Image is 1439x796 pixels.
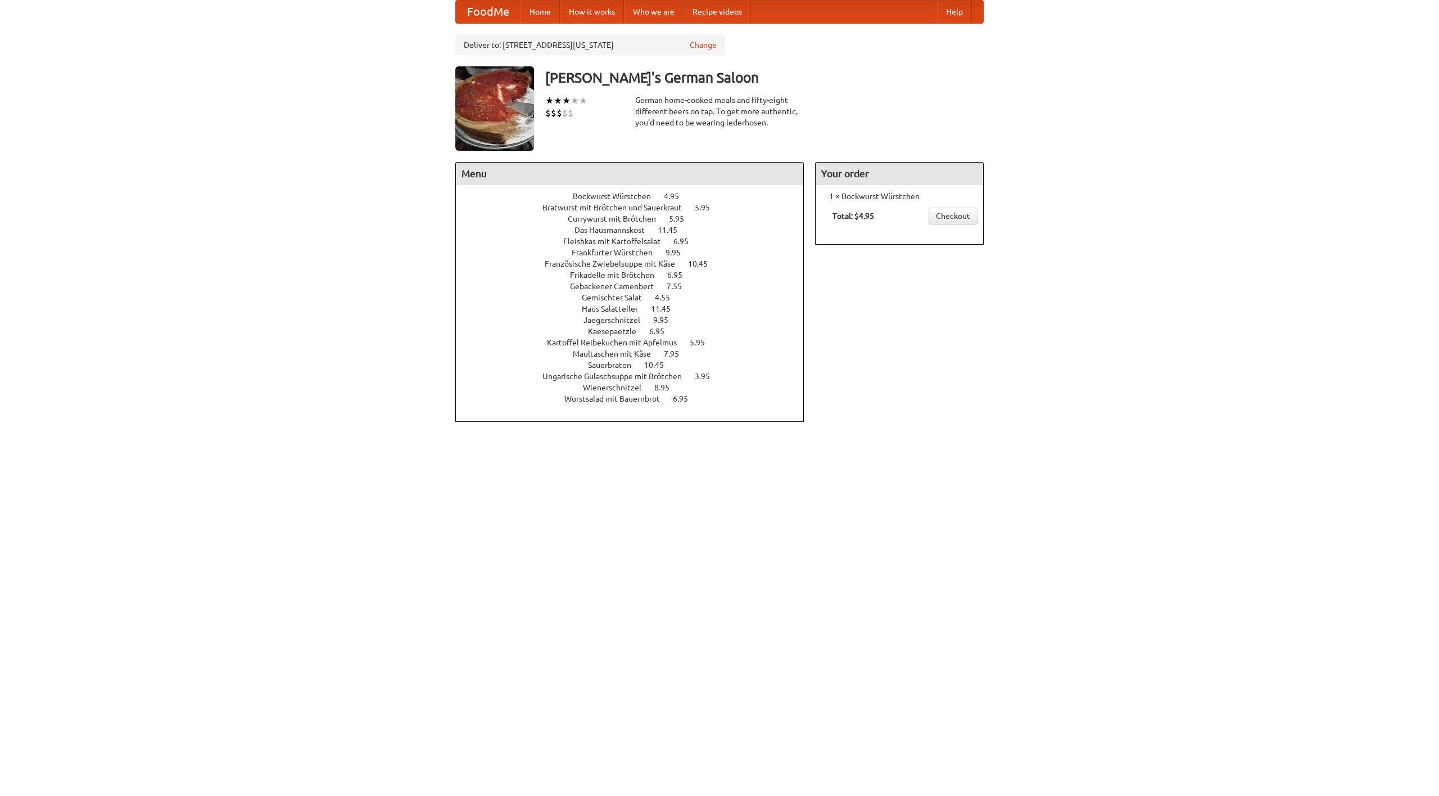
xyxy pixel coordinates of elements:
a: How it works [560,1,624,23]
span: Gemischter Salat [582,293,653,302]
h4: Your order [816,163,983,185]
a: FoodMe [456,1,521,23]
li: ★ [545,95,554,107]
li: $ [551,107,556,119]
li: ★ [554,95,562,107]
a: Home [521,1,560,23]
li: $ [556,107,562,119]
span: 9.95 [666,248,692,257]
img: angular.jpg [455,66,534,151]
span: 5.95 [669,214,695,223]
span: Ungarische Gulaschsuppe mit Brötchen [542,372,693,381]
span: 6.95 [673,394,699,403]
b: Total: $4.95 [832,212,874,221]
a: Wurstsalad mit Bauernbrot 6.95 [564,394,709,403]
h4: Menu [456,163,803,185]
div: Deliver to: [STREET_ADDRESS][US_STATE] [455,35,725,55]
span: Sauerbraten [588,361,642,370]
a: Französische Zwiebelsuppe mit Käse 10.45 [545,259,728,268]
li: ★ [571,95,579,107]
a: Sauerbraten 10.45 [588,361,685,370]
li: ★ [562,95,571,107]
span: 10.45 [688,259,719,268]
span: 5.95 [695,203,721,212]
span: Fleishkas mit Kartoffelsalat [563,237,672,246]
a: Kartoffel Reibekuchen mit Apfelmus 5.95 [547,338,726,347]
span: Französische Zwiebelsuppe mit Käse [545,259,686,268]
span: Gebackener Camenbert [570,282,665,291]
a: Bockwurst Würstchen 4.95 [573,192,700,201]
li: $ [545,107,551,119]
span: 11.45 [658,226,689,235]
li: $ [562,107,568,119]
a: Haus Salatteller 11.45 [582,304,691,313]
span: Kaesepaetzle [588,327,648,336]
span: Currywurst mit Brötchen [568,214,667,223]
span: Das Hausmannskost [574,226,656,235]
span: Kartoffel Reibekuchen mit Apfelmus [547,338,688,347]
a: Jaegerschnitzel 9.95 [583,316,689,325]
span: 6.95 [649,327,676,336]
span: 4.95 [664,192,690,201]
span: 3.95 [695,372,721,381]
a: Help [937,1,972,23]
span: 6.95 [673,237,700,246]
span: Jaegerschnitzel [583,316,651,325]
span: 4.55 [655,293,681,302]
li: $ [568,107,573,119]
span: 11.45 [651,304,682,313]
span: Frankfurter Würstchen [572,248,664,257]
span: Wienerschnitzel [583,383,653,392]
a: Frankfurter Würstchen 9.95 [572,248,702,257]
a: Gebackener Camenbert 7.55 [570,282,703,291]
span: 7.95 [664,349,690,358]
a: Ungarische Gulaschsuppe mit Brötchen 3.95 [542,372,731,381]
span: 6.95 [667,271,694,280]
a: Kaesepaetzle 6.95 [588,327,685,336]
span: 10.45 [644,361,675,370]
a: Wienerschnitzel 8.95 [583,383,690,392]
span: Maultaschen mit Käse [573,349,662,358]
span: 7.55 [667,282,693,291]
a: Who we are [624,1,684,23]
a: Das Hausmannskost 11.45 [574,226,698,235]
a: Recipe videos [684,1,751,23]
li: 1 × Bockwurst Würstchen [821,191,978,202]
a: Checkout [929,208,978,224]
h3: [PERSON_NAME]'s German Saloon [545,66,984,89]
div: German home-cooked meals and fifty-eight different beers on tap. To get more authentic, you'd nee... [635,95,804,128]
a: Bratwurst mit Brötchen und Sauerkraut 5.95 [542,203,731,212]
a: Currywurst mit Brötchen 5.95 [568,214,705,223]
a: Gemischter Salat 4.55 [582,293,691,302]
a: Change [690,39,717,51]
a: Maultaschen mit Käse 7.95 [573,349,700,358]
a: Frikadelle mit Brötchen 6.95 [570,271,703,280]
span: 5.95 [690,338,716,347]
span: Bockwurst Würstchen [573,192,662,201]
span: Frikadelle mit Brötchen [570,271,666,280]
span: 8.95 [654,383,681,392]
a: Fleishkas mit Kartoffelsalat 6.95 [563,237,709,246]
span: Wurstsalad mit Bauernbrot [564,394,671,403]
li: ★ [579,95,587,107]
span: 9.95 [653,316,680,325]
span: Haus Salatteller [582,304,649,313]
span: Bratwurst mit Brötchen und Sauerkraut [542,203,693,212]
